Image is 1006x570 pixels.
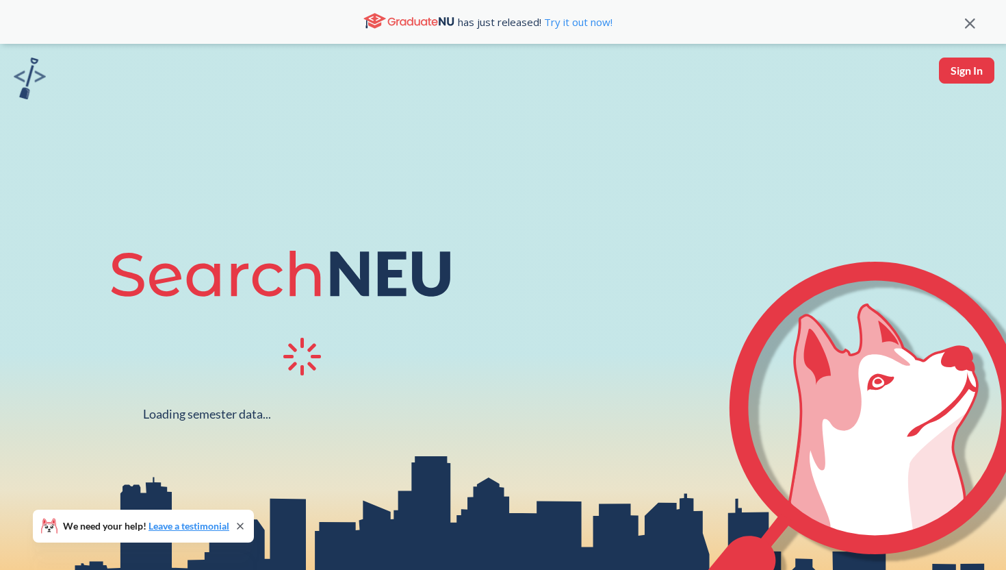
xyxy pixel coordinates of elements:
[541,15,612,29] a: Try it out now!
[149,520,229,532] a: Leave a testimonial
[14,58,46,103] a: sandbox logo
[458,14,612,29] span: has just released!
[14,58,46,99] img: sandbox logo
[63,521,229,531] span: We need your help!
[939,58,994,84] button: Sign In
[143,406,271,422] div: Loading semester data...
